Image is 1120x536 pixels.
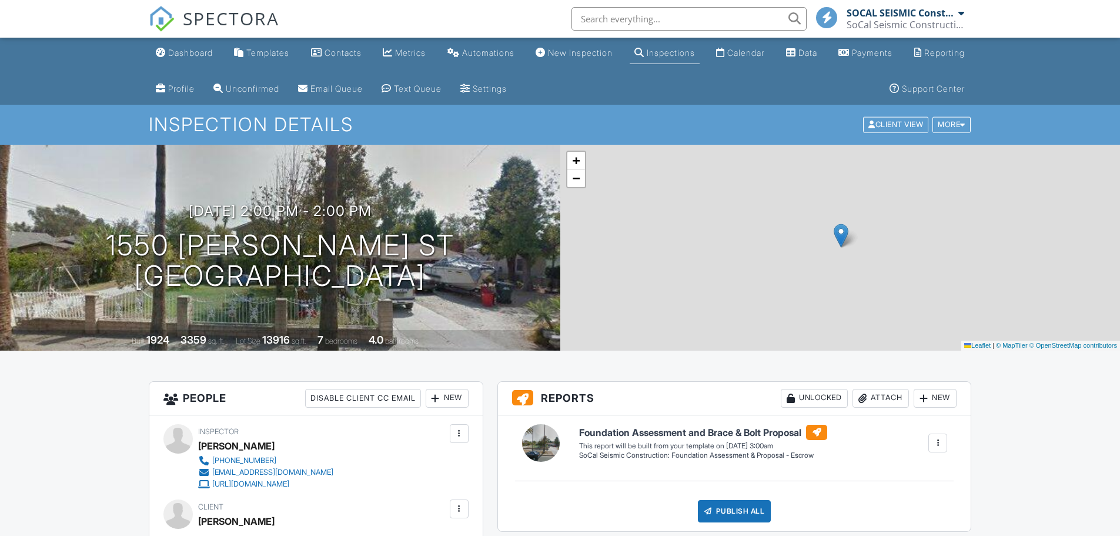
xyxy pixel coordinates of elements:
[325,48,362,58] div: Contacts
[151,78,199,100] a: Company Profile
[198,455,333,467] a: [PHONE_NUMBER]
[369,334,383,346] div: 4.0
[885,78,969,100] a: Support Center
[212,480,289,489] div: [URL][DOMAIN_NAME]
[852,389,909,408] div: Attach
[548,48,613,58] div: New Inspection
[317,334,323,346] div: 7
[711,42,769,64] a: Calendar
[443,42,519,64] a: Automations (Basic)
[932,117,971,133] div: More
[567,152,585,169] a: Zoom in
[647,48,695,58] div: Inspections
[798,48,817,58] div: Data
[212,456,276,465] div: [PHONE_NUMBER]
[183,6,279,31] span: SPECTORA
[910,42,969,64] a: Reporting
[149,114,972,135] h1: Inspection Details
[964,342,991,349] a: Leaflet
[292,337,306,345] span: sq.ft.
[198,478,333,490] a: [URL][DOMAIN_NAME]
[426,389,469,408] div: New
[996,342,1028,349] a: © MapTiler
[572,171,580,185] span: −
[198,467,333,478] a: [EMAIL_ADDRESS][DOMAIN_NAME]
[106,230,454,292] h1: 1550 [PERSON_NAME] St [GEOGRAPHIC_DATA]
[293,78,367,100] a: Email Queue
[914,389,957,408] div: New
[462,48,514,58] div: Automations
[727,48,764,58] div: Calendar
[306,42,366,64] a: Contacts
[579,441,827,451] div: This report will be built from your template on [DATE] 3:00am
[572,153,580,168] span: +
[305,389,421,408] div: Disable Client CC Email
[567,169,585,187] a: Zoom out
[531,42,617,64] a: New Inspection
[579,425,827,440] h6: Foundation Assessment and Brace & Bolt Proposal
[852,48,892,58] div: Payments
[698,500,771,522] div: Publish All
[198,427,239,436] span: Inspector
[394,84,442,94] div: Text Queue
[168,84,195,94] div: Profile
[208,337,225,345] span: sq. ft.
[781,389,848,408] div: Unlocked
[378,42,430,64] a: Metrics
[198,502,223,511] span: Client
[395,48,426,58] div: Metrics
[377,78,446,100] a: Text Queue
[781,42,822,64] a: Data
[149,16,279,41] a: SPECTORA
[198,437,275,455] div: [PERSON_NAME]
[862,119,931,128] a: Client View
[571,7,807,31] input: Search everything...
[262,334,290,346] div: 13916
[149,382,483,415] h3: People
[246,48,289,58] div: Templates
[149,6,175,32] img: The Best Home Inspection Software - Spectora
[212,468,333,477] div: [EMAIL_ADDRESS][DOMAIN_NAME]
[579,451,827,461] div: SoCal Seismic Construction: Foundation Assessment & Proposal - Escrow
[180,334,206,346] div: 3359
[198,512,275,530] div: [PERSON_NAME]
[236,337,260,345] span: Lot Size
[992,342,994,349] span: |
[847,7,955,19] div: SOCAL SEISMIC Construction
[132,337,145,345] span: Built
[151,42,218,64] a: Dashboard
[630,42,700,64] a: Inspections
[168,48,213,58] div: Dashboard
[229,42,294,64] a: Templates
[310,84,363,94] div: Email Queue
[226,84,279,94] div: Unconfirmed
[189,203,372,219] h3: [DATE] 2:00 pm - 2:00 pm
[1029,342,1117,349] a: © OpenStreetMap contributors
[456,78,511,100] a: Settings
[385,337,419,345] span: bathrooms
[209,78,284,100] a: Unconfirmed
[902,84,965,94] div: Support Center
[146,334,169,346] div: 1924
[498,382,971,415] h3: Reports
[863,117,928,133] div: Client View
[473,84,507,94] div: Settings
[924,48,965,58] div: Reporting
[834,42,897,64] a: Payments
[834,224,848,248] img: Marker
[847,19,964,31] div: SoCal Seismic Construction
[325,337,357,345] span: bedrooms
